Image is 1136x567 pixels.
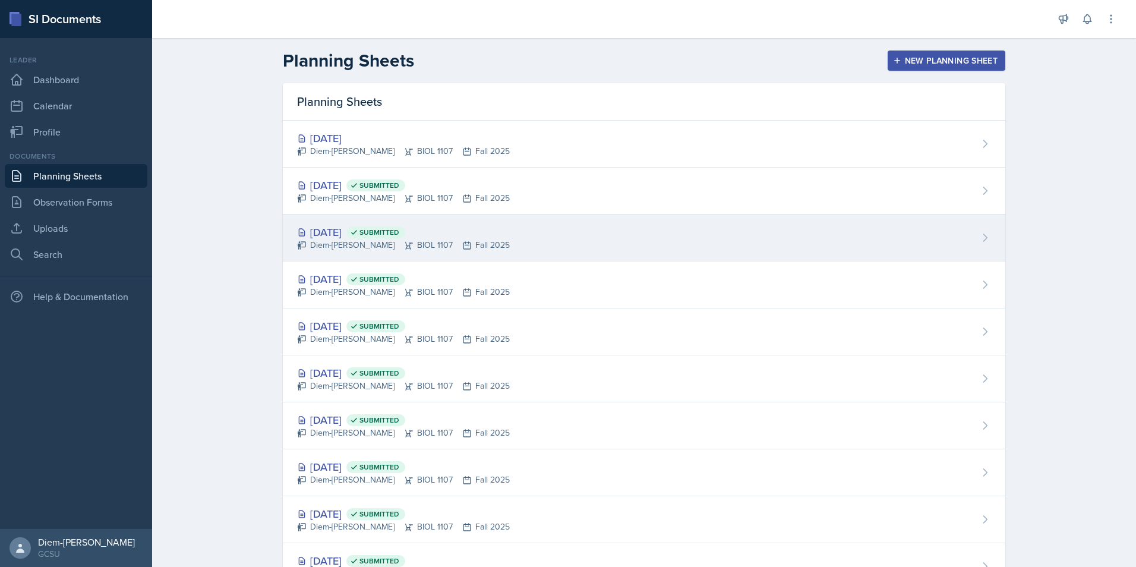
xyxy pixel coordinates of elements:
div: New Planning Sheet [895,56,998,65]
a: [DATE] Submitted Diem-[PERSON_NAME]BIOL 1107Fall 2025 [283,215,1005,262]
div: [DATE] [297,130,510,146]
a: Planning Sheets [5,164,147,188]
h2: Planning Sheets [283,50,414,71]
span: Submitted [359,462,399,472]
div: [DATE] [297,318,510,334]
div: Help & Documentation [5,285,147,308]
div: Leader [5,55,147,65]
div: [DATE] [297,177,510,193]
a: Observation Forms [5,190,147,214]
div: Diem-[PERSON_NAME] BIOL 1107 Fall 2025 [297,521,510,533]
a: [DATE] Submitted Diem-[PERSON_NAME]BIOL 1107Fall 2025 [283,355,1005,402]
div: Diem-[PERSON_NAME] BIOL 1107 Fall 2025 [297,474,510,486]
span: Submitted [359,415,399,425]
button: New Planning Sheet [888,51,1005,71]
a: Uploads [5,216,147,240]
div: Diem-[PERSON_NAME] [38,536,135,548]
div: Diem-[PERSON_NAME] BIOL 1107 Fall 2025 [297,192,510,204]
a: [DATE] Submitted Diem-[PERSON_NAME]BIOL 1107Fall 2025 [283,308,1005,355]
a: [DATE] Submitted Diem-[PERSON_NAME]BIOL 1107Fall 2025 [283,168,1005,215]
div: [DATE] [297,365,510,381]
div: [DATE] [297,271,510,287]
div: [DATE] [297,224,510,240]
span: Submitted [359,556,399,566]
span: Submitted [359,228,399,237]
div: Diem-[PERSON_NAME] BIOL 1107 Fall 2025 [297,239,510,251]
span: Submitted [359,275,399,284]
div: Diem-[PERSON_NAME] BIOL 1107 Fall 2025 [297,333,510,345]
a: Dashboard [5,68,147,92]
a: Calendar [5,94,147,118]
div: [DATE] [297,506,510,522]
div: Diem-[PERSON_NAME] BIOL 1107 Fall 2025 [297,427,510,439]
div: GCSU [38,548,135,560]
div: Diem-[PERSON_NAME] BIOL 1107 Fall 2025 [297,286,510,298]
a: Profile [5,120,147,144]
span: Submitted [359,368,399,378]
span: Submitted [359,181,399,190]
a: [DATE] Submitted Diem-[PERSON_NAME]BIOL 1107Fall 2025 [283,449,1005,496]
div: [DATE] [297,459,510,475]
div: Diem-[PERSON_NAME] BIOL 1107 Fall 2025 [297,380,510,392]
span: Submitted [359,322,399,331]
div: [DATE] [297,412,510,428]
span: Submitted [359,509,399,519]
div: Documents [5,151,147,162]
a: [DATE] Submitted Diem-[PERSON_NAME]BIOL 1107Fall 2025 [283,262,1005,308]
a: [DATE] Submitted Diem-[PERSON_NAME]BIOL 1107Fall 2025 [283,496,1005,543]
div: Planning Sheets [283,83,1005,121]
a: [DATE] Diem-[PERSON_NAME]BIOL 1107Fall 2025 [283,121,1005,168]
a: Search [5,242,147,266]
a: [DATE] Submitted Diem-[PERSON_NAME]BIOL 1107Fall 2025 [283,402,1005,449]
div: Diem-[PERSON_NAME] BIOL 1107 Fall 2025 [297,145,510,157]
